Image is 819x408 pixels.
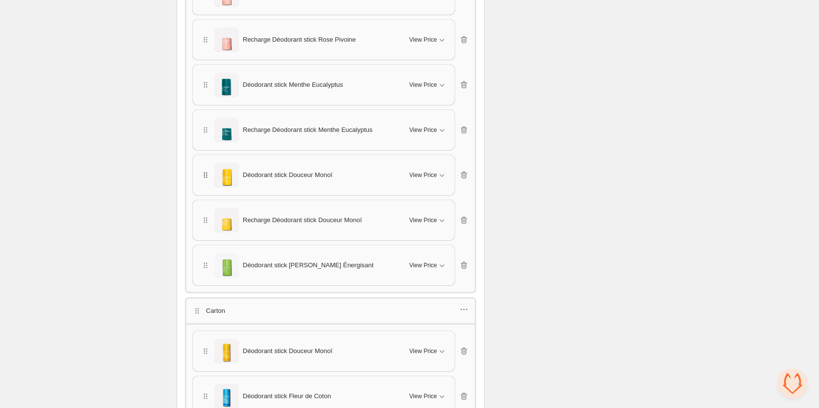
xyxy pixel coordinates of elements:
span: View Price [409,126,437,134]
div: Ouvrir le chat [778,369,807,398]
span: Déodorant stick Douceur Monoï [243,346,333,356]
span: View Price [409,347,437,355]
span: Recharge Déodorant stick Menthe Eucalyptus [243,125,372,135]
span: View Price [409,261,437,269]
img: Déodorant stick Menthe Eucalyptus [214,70,239,100]
img: Recharge Déodorant stick Douceur Monoï [214,205,239,235]
span: Recharge Déodorant stick Douceur Monoï [243,215,362,225]
span: View Price [409,392,437,400]
span: View Price [409,171,437,179]
button: View Price [404,167,453,183]
span: View Price [409,36,437,44]
button: View Price [404,212,453,228]
button: View Price [404,388,453,404]
button: View Price [404,32,453,48]
p: Carton [206,306,225,316]
button: View Price [404,343,453,359]
span: Déodorant stick Fleur de Coton [243,391,331,401]
img: Déodorant stick Douceur Monoï [214,160,239,190]
span: Déodorant stick Douceur Monoï [243,170,333,180]
img: Recharge Déodorant stick Rose Pivoine [214,25,239,55]
span: View Price [409,81,437,89]
span: Déodorant stick [PERSON_NAME] Énergisant [243,260,374,270]
span: Déodorant stick Menthe Eucalyptus [243,80,343,90]
img: Déodorant stick Douceur Monoï [214,336,239,366]
button: View Price [404,77,453,93]
img: Recharge Déodorant stick Menthe Eucalyptus [214,115,239,145]
img: Déodorant stick Yuzu Basilic Énergisant [214,250,239,280]
button: View Price [404,122,453,138]
span: Recharge Déodorant stick Rose Pivoine [243,35,356,45]
span: View Price [409,216,437,224]
button: View Price [404,257,453,273]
